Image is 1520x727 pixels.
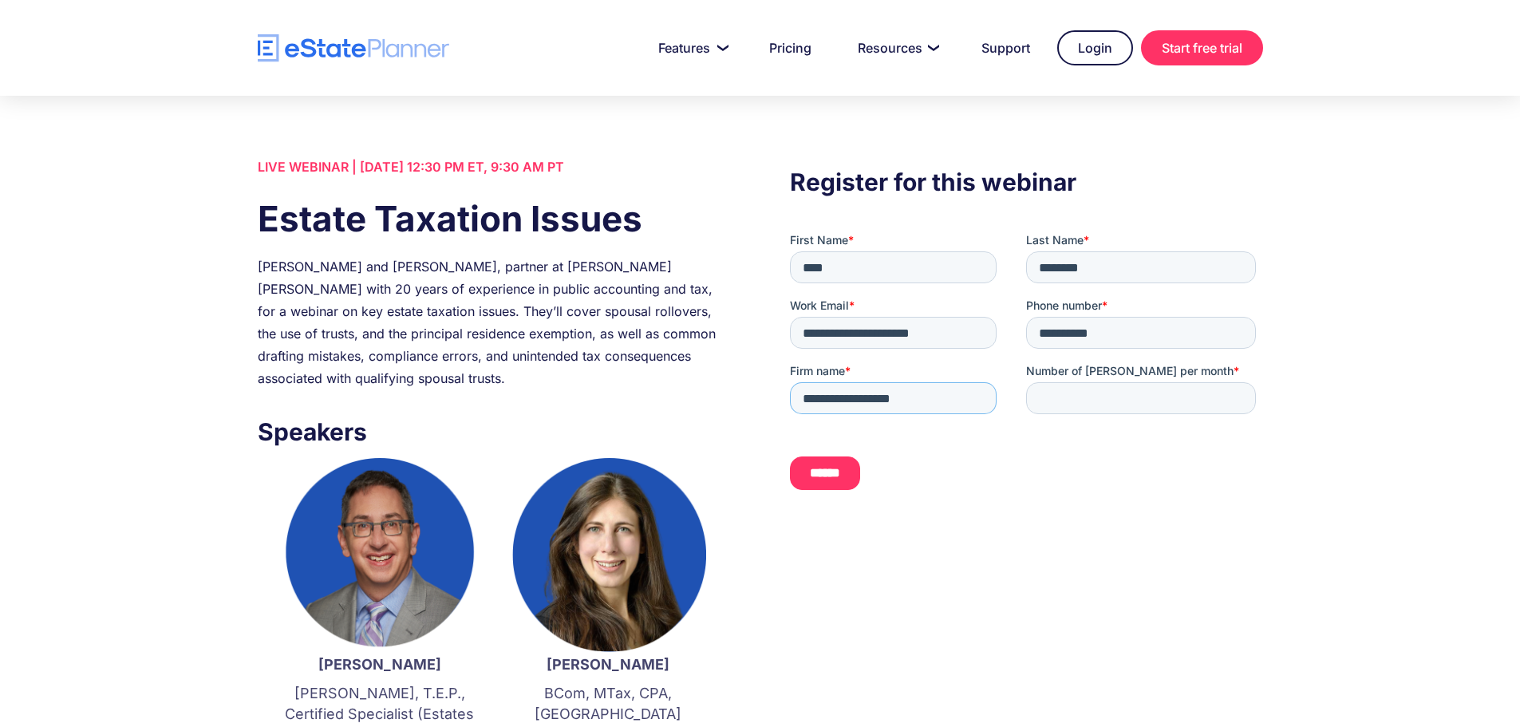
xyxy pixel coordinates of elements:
iframe: Form 0 [790,232,1262,504]
a: Resources [839,32,954,64]
h3: Speakers [258,413,730,450]
a: Support [962,32,1049,64]
a: Features [639,32,742,64]
a: home [258,34,449,62]
strong: [PERSON_NAME] [547,656,669,673]
a: Pricing [750,32,831,64]
a: Login [1057,30,1133,65]
a: Start free trial [1141,30,1263,65]
p: BCom, MTax, CPA, [GEOGRAPHIC_DATA] [510,683,706,725]
h1: Estate Taxation Issues [258,194,730,243]
div: LIVE WEBINAR | [DATE] 12:30 PM ET, 9:30 AM PT [258,156,730,178]
div: [PERSON_NAME] and [PERSON_NAME], partner at [PERSON_NAME] [PERSON_NAME] with 20 years of experien... [258,255,730,389]
strong: [PERSON_NAME] [318,656,441,673]
h3: Register for this webinar [790,164,1262,200]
